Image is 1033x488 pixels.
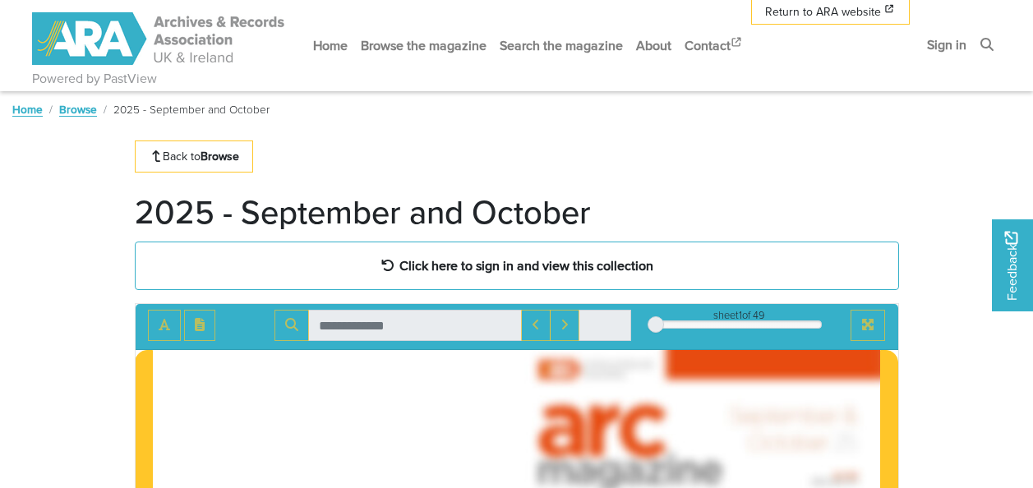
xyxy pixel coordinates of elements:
a: Would you like to provide feedback? [992,219,1033,311]
button: Next Match [550,310,579,341]
a: Browse the magazine [354,24,493,67]
a: Contact [678,24,750,67]
strong: Click here to sign in and view this collection [399,256,653,274]
button: Previous Match [521,310,551,341]
a: Home [307,24,354,67]
a: About [629,24,678,67]
a: Search the magazine [493,24,629,67]
a: Browse [59,101,97,117]
a: Sign in [920,23,973,67]
img: ARA - ARC Magazine | Powered by PastView [32,12,287,65]
h1: 2025 - September and October [135,192,591,232]
button: Search [274,310,309,341]
a: Powered by PastView [32,69,157,89]
span: 1 [739,307,742,323]
a: Back toBrowse [135,140,254,173]
a: Click here to sign in and view this collection [135,242,899,290]
a: Home [12,101,43,117]
button: Open transcription window [184,310,215,341]
button: Toggle text selection (Alt+T) [148,310,181,341]
span: Feedback [1002,232,1021,302]
strong: Browse [201,148,239,164]
input: Search for [308,310,522,341]
span: 2025 - September and October [113,101,270,117]
span: Return to ARA website [765,3,881,21]
div: sheet of 49 [656,307,822,323]
a: ARA - ARC Magazine | Powered by PastView logo [32,3,287,75]
button: Full screen mode [851,310,885,341]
